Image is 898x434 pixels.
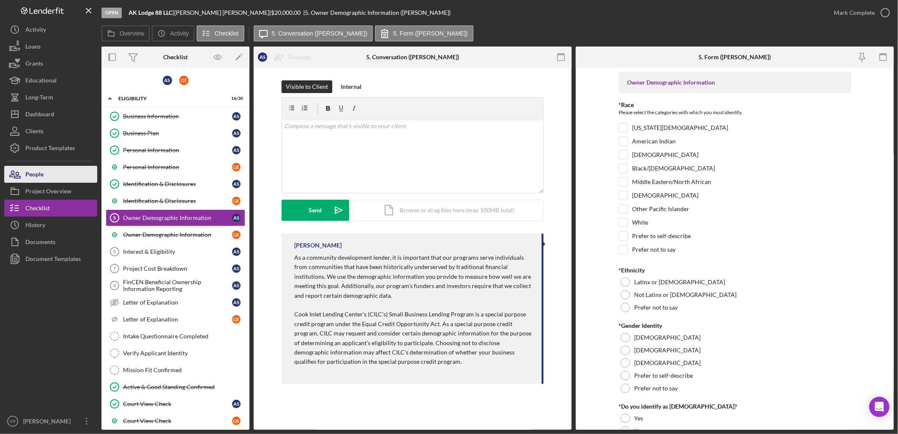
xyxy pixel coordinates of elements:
div: Documents [25,233,55,253]
div: FinCEN Beneficial Ownership Information Reporting [123,279,232,292]
a: Court View CheckQE [106,412,245,429]
div: Reassign [288,49,311,66]
div: Checklist [25,200,50,219]
div: Educational [25,72,57,91]
div: A S [258,52,267,62]
div: [PERSON_NAME] [294,242,342,249]
div: [PERSON_NAME] [21,413,76,432]
a: Court View CheckAS [106,396,245,412]
div: A S [232,400,241,408]
button: Product Templates [4,140,97,157]
a: Identification & DisclosuresQE [106,192,245,209]
div: Owner Demographic Information [627,79,843,86]
a: Intake Questionnaire Completed [106,328,245,345]
div: *Gender Identity [619,322,851,329]
a: Identification & DisclosuresAS [106,176,245,192]
div: A S [232,112,241,121]
div: *Do you identify as [DEMOGRAPHIC_DATA]? [619,403,851,410]
label: Not Latinx or [DEMOGRAPHIC_DATA] [634,291,736,298]
button: Long-Term [4,89,97,106]
div: Interest & Eligibility [123,248,232,255]
div: Internal [341,80,361,93]
button: Overview [101,25,150,41]
label: Checklist [215,30,239,37]
p: As a community development lender, it is important that our programs serve individuals from commu... [294,253,533,300]
button: Documents [4,233,97,250]
div: Eligibility [118,96,222,101]
a: Business PlanAS [106,125,245,142]
div: A S [163,76,172,85]
button: Educational [4,72,97,89]
div: Owner Demographic Information [123,231,232,238]
div: *Race [619,102,851,108]
button: Mark Complete [825,4,894,21]
div: Letter of Explanation [123,316,232,323]
a: Owner Demographic InformationQE [106,226,245,243]
button: Internal [337,80,366,93]
div: Intake Questionnaire Completed [123,333,245,340]
div: [PERSON_NAME] [PERSON_NAME] | [174,9,271,16]
div: Document Templates [25,250,81,269]
button: Activity [152,25,194,41]
p: Cook Inlet Lending Center’s (CILC’s) Small Business Lending Program is a special purpose credit p... [294,310,533,366]
tspan: 6 [113,249,116,254]
div: History [25,217,45,236]
button: Send [282,200,349,221]
label: Other Pacific Islander [632,205,689,213]
div: $20,000.00 [271,9,303,16]
div: Product Templates [25,140,75,159]
button: KR[PERSON_NAME] [4,413,97,430]
div: A S [232,146,241,154]
div: A S [232,180,241,188]
div: Personal Information [123,147,232,154]
button: Clients [4,123,97,140]
div: | [129,9,174,16]
a: Personal InformationQE [106,159,245,176]
button: Loans [4,38,97,55]
button: Activity [4,21,97,38]
div: Clients [25,123,44,142]
div: Project Cost Breakdown [123,265,232,272]
a: Verify Applicant Identity [106,345,245,362]
label: Prefer to self-describe [632,232,691,240]
div: 5. Conversation ([PERSON_NAME]) [366,54,459,60]
label: [US_STATE][DEMOGRAPHIC_DATA] [632,124,728,132]
a: Active & Good Standing Confirmed [106,379,245,396]
div: Grants [25,55,43,74]
button: History [4,217,97,233]
div: Open Intercom Messenger [869,397,890,417]
div: A S [232,247,241,256]
a: 7Project Cost BreakdownAS [106,260,245,277]
label: [DEMOGRAPHIC_DATA] [634,360,701,366]
button: People [4,166,97,183]
div: Verify Applicant Identity [123,350,245,357]
button: Grants [4,55,97,72]
button: Checklist [4,200,97,217]
label: Prefer not to say [632,245,676,254]
label: Prefer not to say [634,304,678,311]
div: Activity [25,21,46,40]
div: A S [232,264,241,273]
button: Checklist [197,25,244,41]
div: Visible to Client [286,80,328,93]
div: Q E [179,76,189,85]
div: Send [309,200,322,221]
button: Visible to Client [282,80,332,93]
div: Q E [232,231,241,239]
a: Personal InformationAS [106,142,245,159]
button: Dashboard [4,106,97,123]
div: Personal Information [123,164,232,170]
div: Q E [232,197,241,205]
a: Document Templates [4,250,97,267]
label: [DEMOGRAPHIC_DATA] [632,191,698,200]
div: A S [232,129,241,137]
div: Loans [25,38,41,57]
a: 8FinCEN Beneficial Ownership Information ReportingAS [106,277,245,294]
